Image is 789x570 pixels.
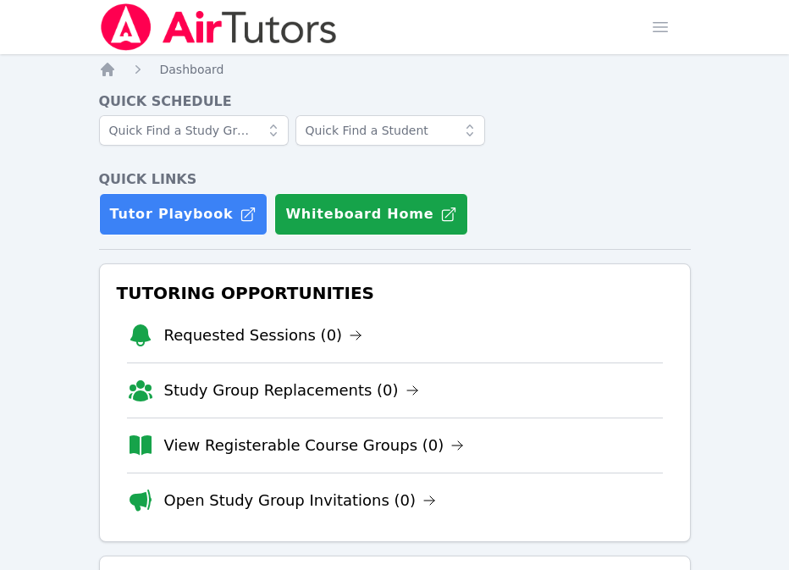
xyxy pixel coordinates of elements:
span: Dashboard [160,63,224,76]
button: Whiteboard Home [274,193,468,235]
img: Air Tutors [99,3,339,51]
a: Requested Sessions (0) [164,324,363,347]
a: Dashboard [160,61,224,78]
nav: Breadcrumb [99,61,691,78]
a: Study Group Replacements (0) [164,379,419,402]
h4: Quick Schedule [99,91,691,112]
a: Tutor Playbook [99,193,268,235]
input: Quick Find a Study Group [99,115,289,146]
h3: Tutoring Opportunities [113,278,676,308]
h4: Quick Links [99,169,691,190]
a: Open Study Group Invitations (0) [164,489,437,512]
input: Quick Find a Student [295,115,485,146]
a: View Registerable Course Groups (0) [164,434,465,457]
